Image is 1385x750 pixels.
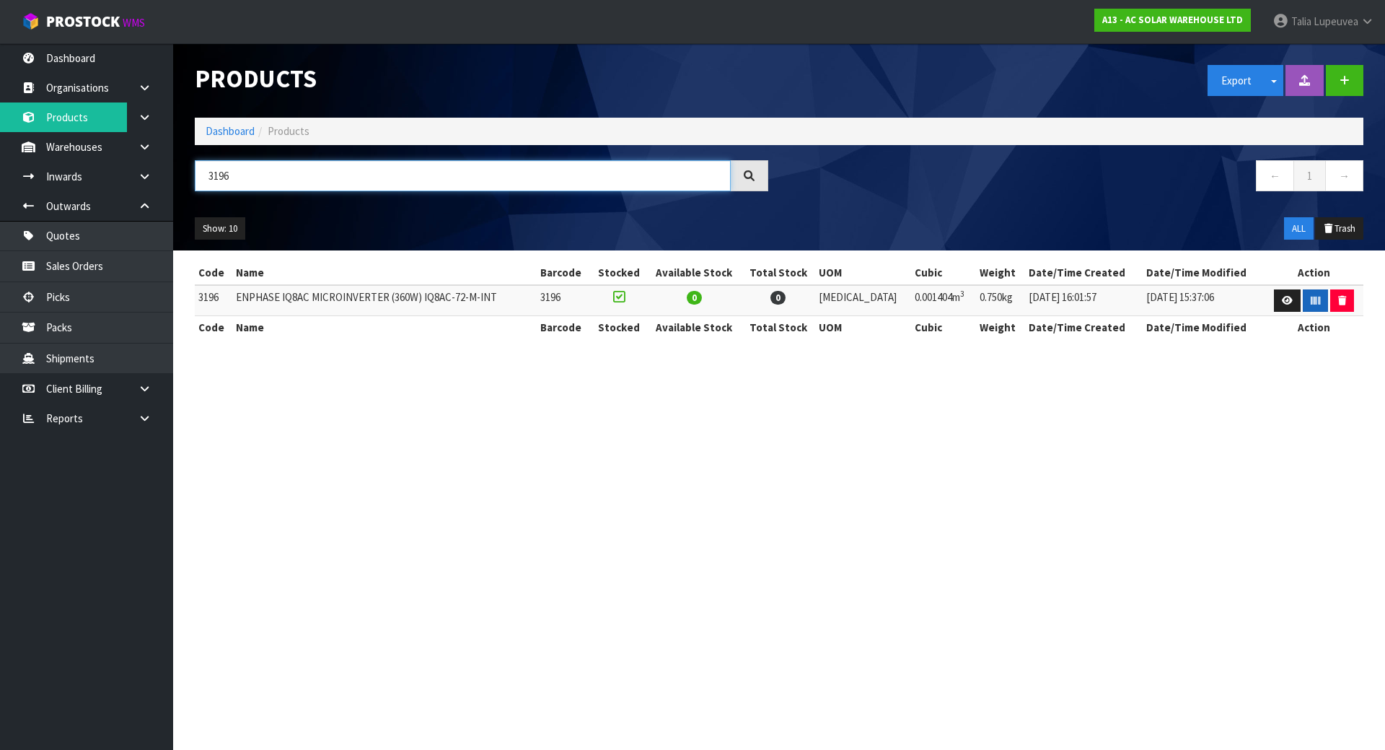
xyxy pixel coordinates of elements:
a: 1 [1293,160,1326,191]
button: Export [1208,65,1265,96]
a: ← [1256,160,1294,191]
th: Weight [976,261,1025,284]
th: UOM [815,261,912,284]
span: Products [268,124,309,138]
th: Available Stock [646,261,741,284]
th: Stocked [591,316,646,339]
td: 0.750kg [976,285,1025,316]
button: ALL [1284,217,1314,240]
th: Date/Time Created [1025,316,1143,339]
th: Barcode [537,316,592,339]
th: Date/Time Modified [1143,261,1265,284]
td: [MEDICAL_DATA] [815,285,912,316]
input: Search products [195,160,731,191]
td: 0.001404m [911,285,975,316]
td: [DATE] 16:01:57 [1025,285,1143,316]
button: Show: 10 [195,217,245,240]
span: Talia [1291,14,1311,28]
th: Date/Time Modified [1143,316,1265,339]
th: Total Stock [742,261,815,284]
img: cube-alt.png [22,12,40,30]
th: Name [232,261,536,284]
th: Total Stock [742,316,815,339]
td: 3196 [537,285,592,316]
th: Barcode [537,261,592,284]
a: → [1325,160,1363,191]
span: ProStock [46,12,120,31]
td: ENPHASE IQ8AC MICROINVERTER (360W) IQ8AC-72-M-INT [232,285,536,316]
small: WMS [123,16,145,30]
th: Action [1265,316,1363,339]
th: Weight [976,316,1025,339]
span: 0 [687,291,702,305]
th: Name [232,316,536,339]
td: 3196 [195,285,232,316]
th: Stocked [591,261,646,284]
th: Cubic [911,316,975,339]
sup: 3 [960,289,964,299]
nav: Page navigation [790,160,1363,196]
th: Code [195,261,232,284]
td: [DATE] 15:37:06 [1143,285,1265,316]
h1: Products [195,65,768,92]
th: Available Stock [646,316,741,339]
span: 0 [770,291,786,305]
th: UOM [815,316,912,339]
th: Code [195,316,232,339]
a: Dashboard [206,124,255,138]
th: Action [1265,261,1363,284]
strong: A13 - AC SOLAR WAREHOUSE LTD [1102,14,1243,26]
button: Trash [1315,217,1363,240]
th: Cubic [911,261,975,284]
th: Date/Time Created [1025,261,1143,284]
a: A13 - AC SOLAR WAREHOUSE LTD [1094,9,1251,32]
span: Lupeuvea [1314,14,1358,28]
